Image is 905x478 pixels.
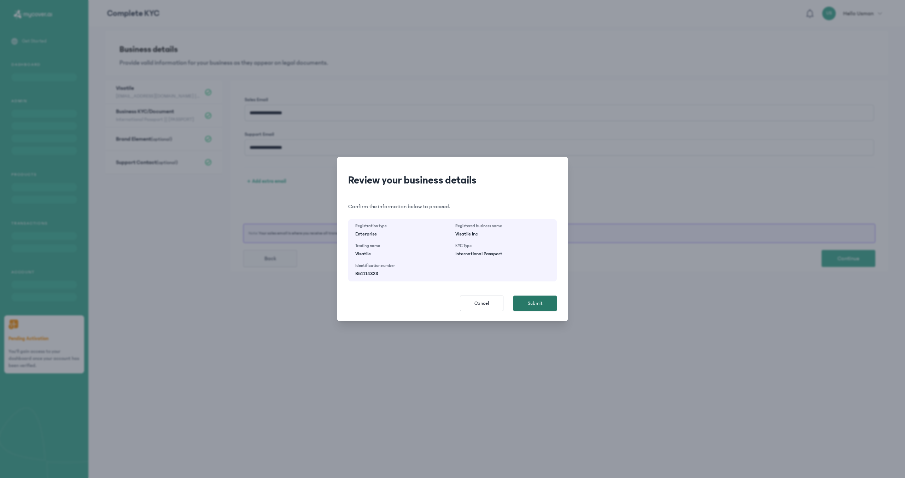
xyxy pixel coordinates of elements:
[355,270,440,277] p: B51114323
[513,296,557,311] button: Submit
[455,231,540,238] p: Visatile Inc
[474,300,489,307] span: Cancel
[455,243,550,249] span: KYC Type
[528,300,543,307] span: Submit
[355,250,440,257] p: Visatile
[348,202,557,211] p: Confirm the information below to proceed.
[455,223,550,229] span: Registered business name
[355,243,450,249] span: Trading name
[355,231,440,238] p: Enterprise
[455,250,540,257] p: International Passport
[460,296,503,311] button: Cancel
[355,223,450,229] span: Registration type
[355,263,450,269] span: Identification number
[348,174,557,187] h3: Review your business details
